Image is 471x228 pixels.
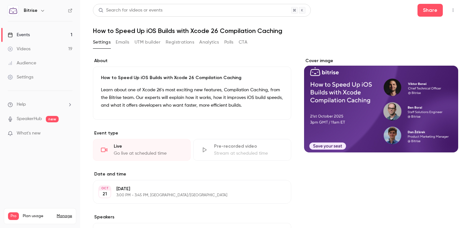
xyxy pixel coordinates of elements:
div: Go live at scheduled time [114,150,183,157]
div: Settings [8,74,33,80]
span: What's new [17,130,41,137]
h6: Bitrise [24,7,37,14]
button: CTA [239,37,247,47]
div: Live [114,143,183,150]
p: Learn about one of Xcode 26’s most exciting new features, Compilation Caching, from the Bitrise t... [101,86,283,109]
iframe: Noticeable Trigger [65,131,72,136]
label: About [93,58,291,64]
button: Share [417,4,443,17]
div: Search for videos or events [98,7,162,14]
button: Registrations [166,37,194,47]
button: Polls [224,37,234,47]
div: OCT [99,186,111,191]
a: SpeakerHub [17,116,42,122]
span: Help [17,101,26,108]
div: Videos [8,46,30,52]
div: Pre-recorded video [214,143,283,150]
div: Audience [8,60,36,66]
span: Pro [8,212,19,220]
button: UTM builder [135,37,161,47]
label: Speakers [93,214,291,220]
label: Date and time [93,171,291,177]
p: [DATE] [116,186,257,192]
div: Stream at scheduled time [214,150,283,157]
p: Event type [93,130,291,136]
button: Analytics [199,37,219,47]
span: Plan usage [23,214,53,219]
img: Bitrise [8,5,18,16]
h1: How to Speed Up iOS Builds with Xcode 26 Compilation Caching [93,27,458,35]
button: Settings [93,37,111,47]
span: new [46,116,59,122]
p: How to Speed Up iOS Builds with Xcode 26 Compilation Caching [101,75,283,81]
li: help-dropdown-opener [8,101,72,108]
p: 3:00 PM - 3:45 PM, [GEOGRAPHIC_DATA]/[GEOGRAPHIC_DATA] [116,193,257,198]
div: Pre-recorded videoStream at scheduled time [193,139,291,161]
div: LiveGo live at scheduled time [93,139,191,161]
label: Cover image [304,58,458,64]
a: Manage [57,214,72,219]
div: Events [8,32,30,38]
button: Emails [116,37,129,47]
section: Cover image [304,58,458,152]
p: 21 [103,191,107,197]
